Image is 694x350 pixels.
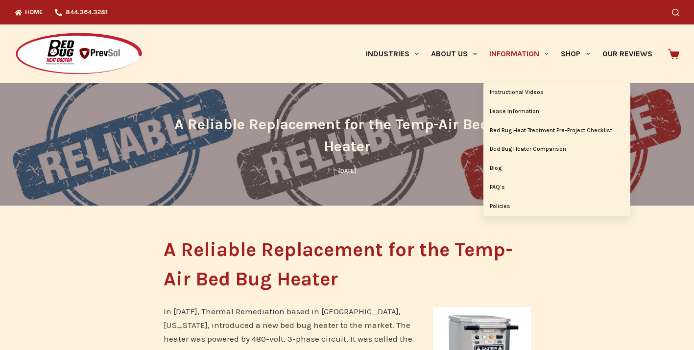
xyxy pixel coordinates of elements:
[672,9,679,16] button: Search
[483,83,630,102] a: Instructional Videos
[164,114,531,158] h1: A Reliable Replacement for the Temp-Air Bed Bug Heater
[483,102,630,121] a: Lease Information
[164,235,531,294] h1: r
[425,24,483,83] a: About Us
[164,238,513,290] strong: A Reliable Replacement for the Temp-Air Bed Bug Heate
[359,24,658,83] nav: Primary
[8,4,37,33] button: Open LiveChat chat widget
[483,121,630,140] a: Bed Bug Heat Treatment Pre-Project Checklist
[555,24,596,83] a: Shop
[483,24,555,83] a: Information
[338,167,356,174] time: [DATE]
[15,32,143,76] img: Prevsol/Bed Bug Heat Doctor
[483,159,630,178] a: Blog
[596,24,658,83] a: Our Reviews
[483,178,630,197] a: FAQ’s
[483,197,630,216] a: Policies
[359,24,425,83] a: Industries
[483,140,630,159] a: Bed Bug Heater Comparison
